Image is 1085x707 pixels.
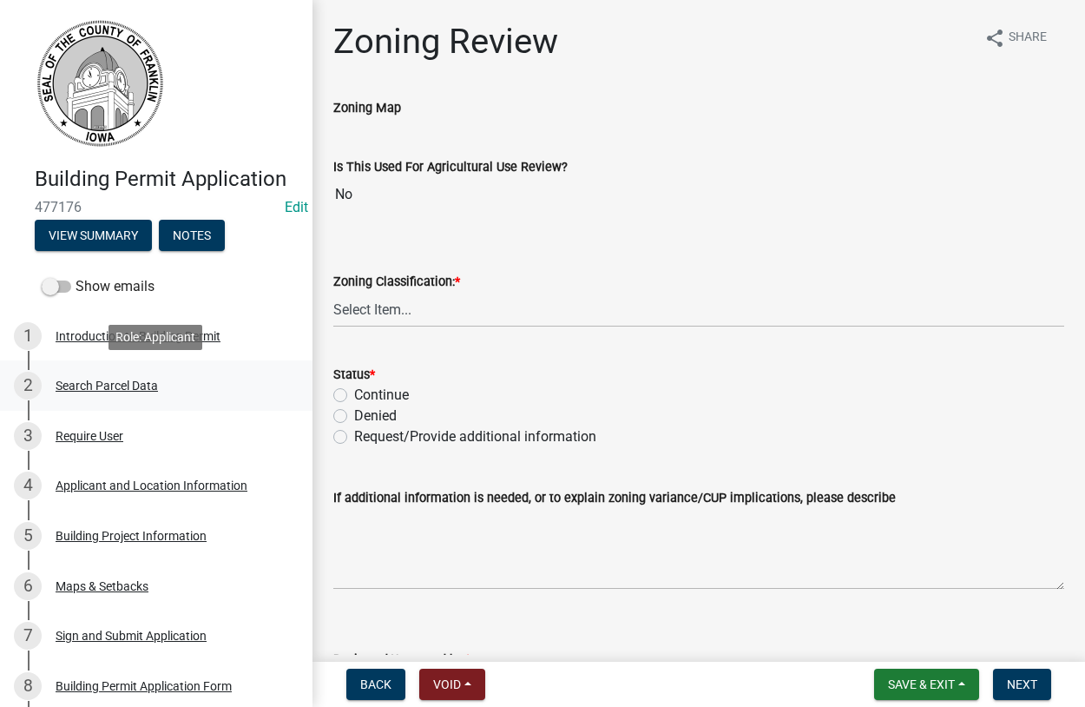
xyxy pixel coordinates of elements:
[1009,28,1047,49] span: Share
[14,372,42,400] div: 2
[159,229,225,243] wm-modal-confirm: Notes
[360,677,391,691] span: Back
[874,669,979,700] button: Save & Exit
[285,199,308,215] a: Edit
[993,669,1051,700] button: Next
[333,102,401,115] label: Zoning Map
[984,28,1005,49] i: share
[14,622,42,650] div: 7
[35,18,165,149] img: Franklin County, Iowa
[14,522,42,550] div: 5
[1007,677,1037,691] span: Next
[14,472,42,499] div: 4
[14,672,42,700] div: 8
[346,669,405,700] button: Back
[333,492,896,505] label: If additional information is needed, or to explain zoning variance/CUP implications, please describe
[56,680,232,692] div: Building Permit Application Form
[285,199,308,215] wm-modal-confirm: Edit Application Number
[333,276,460,288] label: Zoning Classification:
[333,369,375,381] label: Status
[56,380,158,392] div: Search Parcel Data
[56,479,247,492] div: Applicant and Location Information
[419,669,485,700] button: Void
[354,385,409,406] label: Continue
[14,422,42,450] div: 3
[108,325,202,350] div: Role: Applicant
[14,572,42,600] div: 6
[56,580,148,592] div: Maps & Setbacks
[56,530,207,542] div: Building Project Information
[970,21,1061,55] button: shareShare
[354,426,596,447] label: Request/Provide additional information
[35,199,278,215] span: 477176
[35,167,299,192] h4: Building Permit Application
[35,220,152,251] button: View Summary
[433,677,461,691] span: Void
[14,322,42,350] div: 1
[333,162,568,174] label: Is This Used For Agricultural Use Review?
[354,406,397,426] label: Denied
[56,630,207,642] div: Sign and Submit Application
[333,654,470,666] label: Reviewed/Approved by:
[56,430,123,442] div: Require User
[42,276,155,297] label: Show emails
[35,229,152,243] wm-modal-confirm: Summary
[888,677,955,691] span: Save & Exit
[333,21,558,63] h1: Zoning Review
[56,330,220,342] div: Introduction to Building Permit
[159,220,225,251] button: Notes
